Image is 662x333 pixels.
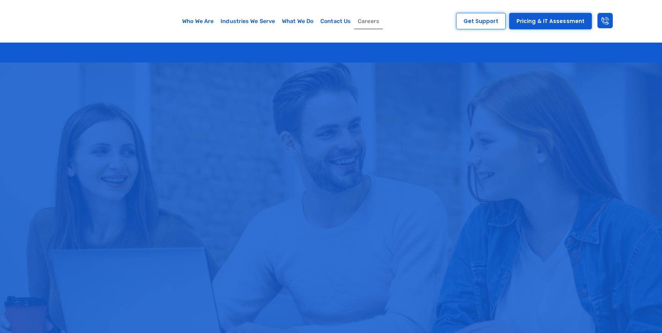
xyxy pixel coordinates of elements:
[179,13,217,29] a: Who We Are
[354,13,383,29] a: Careers
[509,13,592,29] a: Pricing & IT Assessment
[13,3,97,39] img: Digacore logo 1
[317,13,354,29] a: Contact Us
[278,13,317,29] a: What We Do
[463,18,498,24] span: Get Support
[456,13,506,29] a: Get Support
[217,13,278,29] a: Industries We Serve
[516,18,585,24] span: Pricing & IT Assessment
[130,13,431,29] nav: Menu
